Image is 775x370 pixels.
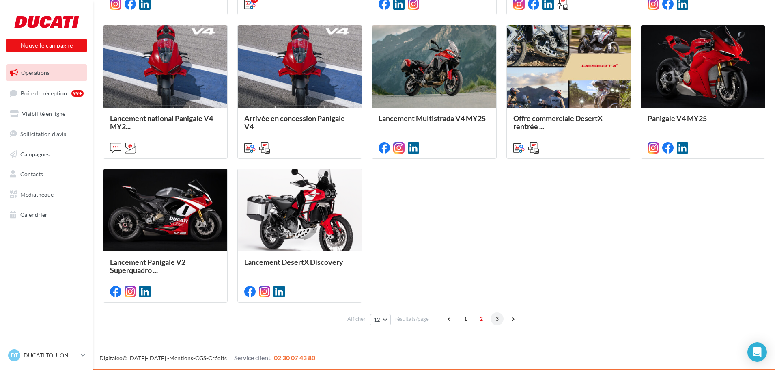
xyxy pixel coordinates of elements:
[513,114,603,131] span: Offre commerciale DesertX rentrée ...
[244,257,343,266] span: Lancement DesertX Discovery
[11,351,18,359] span: DT
[5,166,88,183] a: Contacts
[491,312,504,325] span: 3
[110,257,185,275] span: Lancement Panigale V2 Superquadro ...
[99,355,123,361] a: Digitaleo
[395,315,429,323] span: résultats/page
[22,110,65,117] span: Visibilité en ligne
[5,125,88,143] a: Sollicitation d'avis
[21,89,67,96] span: Boîte de réception
[274,354,315,361] span: 02 30 07 43 80
[24,351,77,359] p: DUCATI TOULON
[20,130,66,137] span: Sollicitation d'avis
[5,206,88,223] a: Calendrier
[5,64,88,81] a: Opérations
[6,348,87,363] a: DT DUCATI TOULON
[20,150,50,157] span: Campagnes
[5,146,88,163] a: Campagnes
[370,314,391,325] button: 12
[5,105,88,122] a: Visibilité en ligne
[475,312,488,325] span: 2
[234,354,271,361] span: Service client
[20,211,47,218] span: Calendrier
[71,90,84,97] div: 99+
[6,39,87,52] button: Nouvelle campagne
[5,84,88,102] a: Boîte de réception99+
[20,171,43,177] span: Contacts
[347,315,366,323] span: Afficher
[169,355,193,361] a: Mentions
[99,355,315,361] span: © [DATE]-[DATE] - - -
[374,316,381,323] span: 12
[747,342,767,362] div: Open Intercom Messenger
[110,114,213,131] span: Lancement national Panigale V4 MY2...
[20,191,54,198] span: Médiathèque
[208,355,227,361] a: Crédits
[5,186,88,203] a: Médiathèque
[648,114,707,123] span: Panigale V4 MY25
[244,114,345,131] span: Arrivée en concession Panigale V4
[195,355,206,361] a: CGS
[459,312,472,325] span: 1
[21,69,50,76] span: Opérations
[379,114,486,123] span: Lancement Multistrada V4 MY25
